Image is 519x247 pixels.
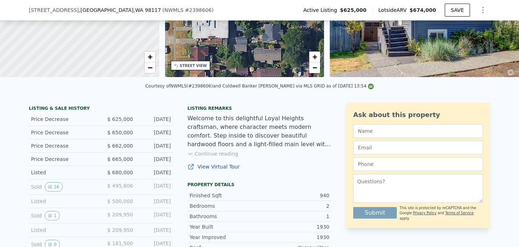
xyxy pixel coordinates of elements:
div: Year Improved [190,234,259,241]
div: [DATE] [139,116,171,123]
a: Zoom out [145,62,155,73]
span: $ 495,806 [107,183,133,189]
button: View historical data [45,182,62,192]
div: 1930 [259,223,329,230]
div: Year Built [190,223,259,230]
span: − [147,63,152,72]
button: View historical data [45,211,60,220]
input: Name [353,124,483,138]
a: Zoom in [145,51,155,62]
span: $625,000 [340,6,367,14]
div: Sold [31,211,95,220]
div: [DATE] [139,156,171,163]
a: Zoom in [309,51,320,62]
div: [DATE] [139,211,171,220]
div: Listed [31,169,95,176]
a: Privacy Policy [413,211,436,215]
img: NWMLS Logo [368,84,374,89]
div: Listed [31,198,95,205]
div: Sold [31,182,95,192]
div: Price Decrease [31,116,95,123]
a: Terms of Service [445,211,474,215]
span: $ 209,950 [107,212,133,217]
div: 940 [259,192,329,199]
div: [DATE] [139,182,171,192]
span: $674,000 [409,7,436,13]
div: ( ) [163,6,214,14]
div: [DATE] [139,226,171,234]
span: $ 181,500 [107,241,133,246]
div: LISTING & SALE HISTORY [29,105,173,113]
span: # 2398606 [185,7,212,13]
span: Active Listing [303,6,340,14]
div: Price Decrease [31,156,95,163]
div: Listing remarks [187,105,332,111]
div: Welcome to this delightful Loyal Heights craftsman, where character meets modern comfort. Step in... [187,114,332,149]
div: Price Decrease [31,129,95,136]
span: $ 665,000 [107,156,133,162]
span: [STREET_ADDRESS] [29,6,79,14]
div: Listed [31,226,95,234]
div: 1930 [259,234,329,241]
span: $ 650,000 [107,130,133,135]
span: + [312,52,317,61]
span: $ 500,000 [107,198,133,204]
div: Bathrooms [190,213,259,220]
div: Finished Sqft [190,192,259,199]
div: Property details [187,182,332,188]
span: , [GEOGRAPHIC_DATA] [79,6,161,14]
input: Phone [353,157,483,171]
div: This site is protected by reCAPTCHA and the Google and apply. [400,206,483,221]
span: Lotside ARV [378,6,409,14]
span: − [312,63,317,72]
button: SAVE [445,4,470,17]
span: $ 662,000 [107,143,133,149]
div: [DATE] [139,129,171,136]
div: [DATE] [139,198,171,205]
div: Ask about this property [353,110,483,120]
span: NWMLS [164,7,183,13]
div: 2 [259,202,329,210]
div: [DATE] [139,169,171,176]
a: Zoom out [309,62,320,73]
span: + [147,52,152,61]
button: Continue reading [187,150,238,157]
input: Email [353,141,483,154]
div: [DATE] [139,142,171,149]
button: Submit [353,207,397,219]
div: STREET VIEW [180,63,207,68]
button: Show Options [476,3,490,17]
span: $ 680,000 [107,170,133,175]
a: View Virtual Tour [187,163,332,170]
div: 1 [259,213,329,220]
div: Price Decrease [31,142,95,149]
div: Bedrooms [190,202,259,210]
span: $ 209,950 [107,227,133,233]
div: Courtesy of NWMLS (#2398606) and Coldwell Banker [PERSON_NAME] via MLS GRID as of [DATE] 13:54 [145,84,374,89]
span: , WA 98117 [133,7,161,13]
span: $ 625,000 [107,116,133,122]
